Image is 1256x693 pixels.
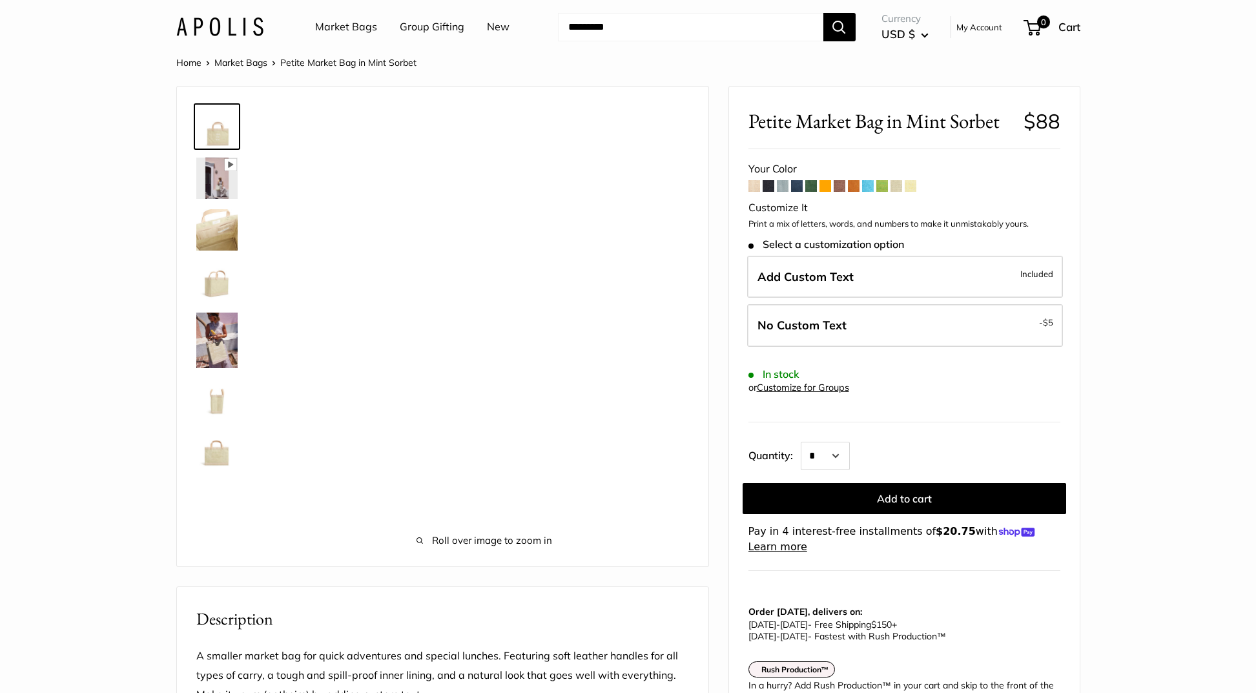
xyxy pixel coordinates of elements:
a: Petite Market Bag in Mint Sorbet [194,376,240,422]
a: Petite Market Bag in Mint Sorbet [194,310,240,371]
span: 0 [1036,16,1049,28]
p: - Free Shipping + [748,619,1054,642]
button: Add to cart [743,483,1066,514]
strong: Order [DATE], delivers on: [748,606,862,617]
span: Included [1020,266,1053,282]
a: Petite Market Bag in Mint Sorbet [194,155,240,202]
input: Search... [558,13,823,41]
div: Customize It [748,198,1060,218]
a: Petite Market Bag in Mint Sorbet [194,103,240,150]
nav: Breadcrumb [176,54,417,71]
span: [DATE] [780,630,808,642]
a: Petite Market Bag in Mint Sorbet [194,258,240,305]
a: New [487,17,510,37]
span: Roll over image to zoom in [280,532,689,550]
img: Petite Market Bag in Mint Sorbet [196,158,238,199]
span: Add Custom Text [757,269,854,284]
a: description_Seal of authenticity printed on the backside of every bag. [194,428,240,474]
strong: Rush Production™ [761,665,829,674]
img: description_Seal of authenticity printed on the backside of every bag. [196,430,238,471]
span: [DATE] [748,619,776,630]
a: Market Bags [315,17,377,37]
a: Home [176,57,201,68]
img: Petite Market Bag in Mint Sorbet [196,313,238,368]
h2: Description [196,606,689,632]
span: Petite Market Bag in Mint Sorbet [748,109,1014,133]
span: [DATE] [780,619,808,630]
img: Petite Market Bag in Mint Sorbet [196,482,238,523]
a: 0 Cart [1025,17,1080,37]
span: - [1039,315,1053,330]
img: Petite Market Bag in Mint Sorbet [196,261,238,302]
span: [DATE] [748,630,776,642]
span: $88 [1024,109,1060,134]
button: Search [823,13,856,41]
button: USD $ [881,24,929,45]
label: Quantity: [748,438,801,470]
div: Your Color [748,160,1060,179]
span: - [776,630,780,642]
span: In stock [748,368,799,380]
label: Add Custom Text [747,256,1063,298]
span: - [776,619,780,630]
span: $150 [871,619,892,630]
a: Market Bags [214,57,267,68]
span: Currency [881,10,929,28]
p: Print a mix of letters, words, and numbers to make it unmistakably yours. [748,218,1060,231]
span: Select a customization option [748,238,904,251]
a: My Account [956,19,1002,35]
span: USD $ [881,27,915,41]
label: Leave Blank [747,304,1063,347]
span: Cart [1058,20,1080,34]
span: No Custom Text [757,318,847,333]
img: Petite Market Bag in Mint Sorbet [196,209,238,251]
span: - Fastest with Rush Production™ [748,630,946,642]
div: or [748,379,849,397]
span: $5 [1043,317,1053,327]
img: Petite Market Bag in Mint Sorbet [196,106,238,147]
img: Petite Market Bag in Mint Sorbet [196,378,238,420]
a: Group Gifting [400,17,464,37]
img: Apolis [176,17,263,36]
a: Petite Market Bag in Mint Sorbet [194,207,240,253]
span: Petite Market Bag in Mint Sorbet [280,57,417,68]
a: Customize for Groups [757,382,849,393]
a: Petite Market Bag in Mint Sorbet [194,479,240,526]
